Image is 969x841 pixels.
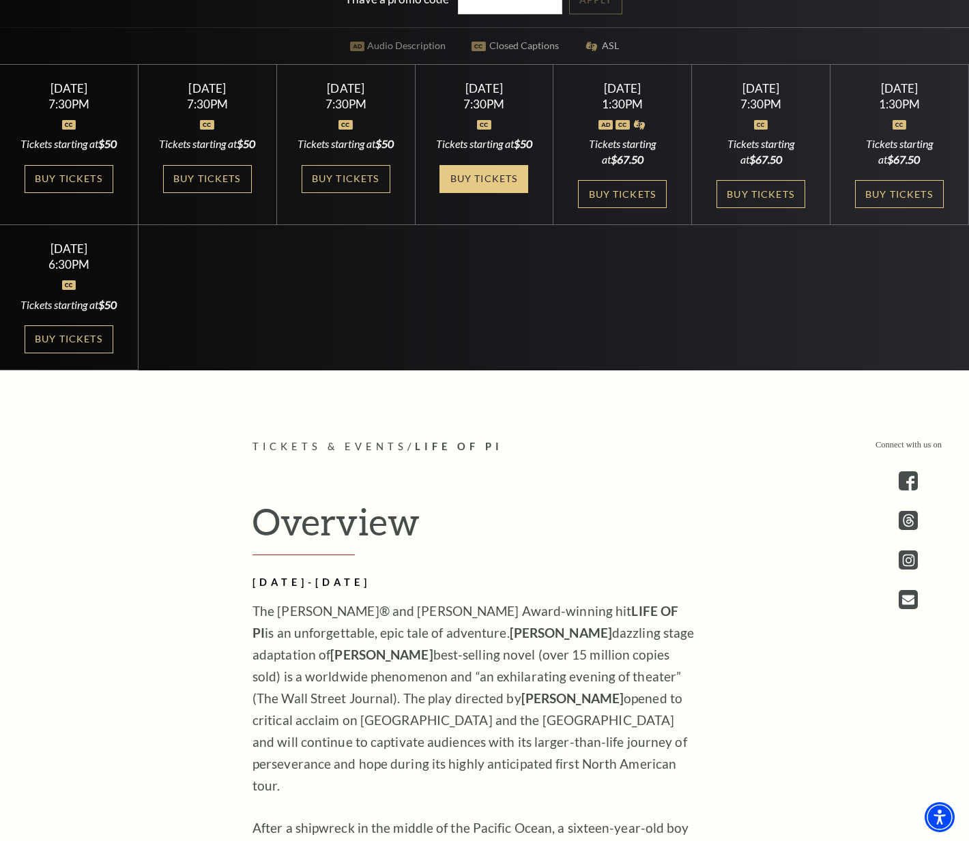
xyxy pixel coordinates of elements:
[375,137,394,150] span: $50
[578,180,667,208] a: Buy Tickets
[431,81,536,95] div: [DATE]
[570,98,675,110] div: 1:30PM
[708,98,813,110] div: 7:30PM
[16,259,121,270] div: 6:30PM
[16,241,121,256] div: [DATE]
[252,574,696,591] h2: [DATE]-[DATE]
[98,137,117,150] span: $50
[510,625,612,640] strong: [PERSON_NAME]
[25,325,113,353] a: Buy Tickets
[163,165,252,193] a: Buy Tickets
[717,180,805,208] a: Buy Tickets
[925,802,955,832] div: Accessibility Menu
[16,98,121,110] div: 7:30PM
[237,137,255,150] span: $50
[570,81,675,95] div: [DATE]
[847,98,952,110] div: 1:30PM
[25,165,113,193] a: Buy Tickets
[293,81,398,95] div: [DATE]
[155,81,260,95] div: [DATE]
[155,136,260,151] div: Tickets starting at
[16,136,121,151] div: Tickets starting at
[439,165,528,193] a: Buy Tickets
[293,98,398,110] div: 7:30PM
[293,136,398,151] div: Tickets starting at
[330,647,433,662] strong: [PERSON_NAME]
[16,297,121,312] div: Tickets starting at
[252,441,407,452] span: Tickets & Events
[252,439,717,456] p: /
[899,471,918,490] a: facebook - open in a new tab
[302,165,390,193] a: Buy Tickets
[611,153,643,166] span: $67.50
[899,590,918,609] a: Open this option - open in a new tab
[514,137,532,150] span: $50
[521,690,624,706] strong: [PERSON_NAME]
[847,81,952,95] div: [DATE]
[415,441,503,452] span: Life of Pi
[847,136,952,167] div: Tickets starting at
[855,180,944,208] a: Buy Tickets
[749,153,782,166] span: $67.50
[887,153,920,166] span: $67.50
[252,499,717,555] h2: Overview
[155,98,260,110] div: 7:30PM
[899,511,918,530] a: threads.com - open in a new tab
[252,600,696,797] p: The [PERSON_NAME]® and [PERSON_NAME] Award-winning hit is an unforgettable, epic tale of adventur...
[431,136,536,151] div: Tickets starting at
[708,136,813,167] div: Tickets starting at
[431,98,536,110] div: 7:30PM
[876,439,942,452] p: Connect with us on
[98,298,117,311] span: $50
[16,81,121,95] div: [DATE]
[570,136,675,167] div: Tickets starting at
[708,81,813,95] div: [DATE]
[899,550,918,570] a: instagram - open in a new tab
